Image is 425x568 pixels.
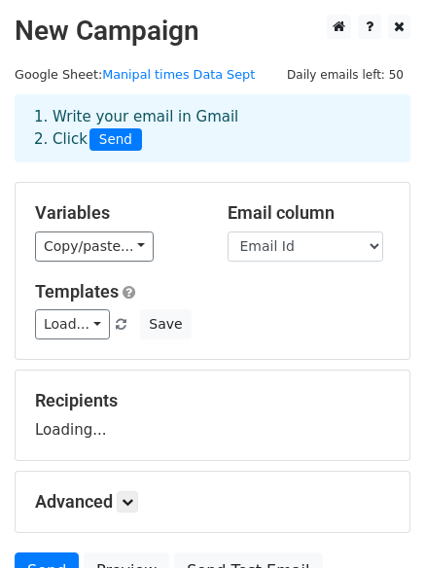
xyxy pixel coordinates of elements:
[19,106,406,151] div: 1. Write your email in Gmail 2. Click
[228,202,391,224] h5: Email column
[280,64,410,86] span: Daily emails left: 50
[140,309,191,339] button: Save
[35,491,390,513] h5: Advanced
[89,128,142,152] span: Send
[280,67,410,82] a: Daily emails left: 50
[35,390,390,411] h5: Recipients
[35,202,198,224] h5: Variables
[15,67,255,82] small: Google Sheet:
[35,309,110,339] a: Load...
[35,281,119,302] a: Templates
[102,67,255,82] a: Manipal times Data Sept
[35,231,154,262] a: Copy/paste...
[35,390,390,441] div: Loading...
[15,15,410,48] h2: New Campaign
